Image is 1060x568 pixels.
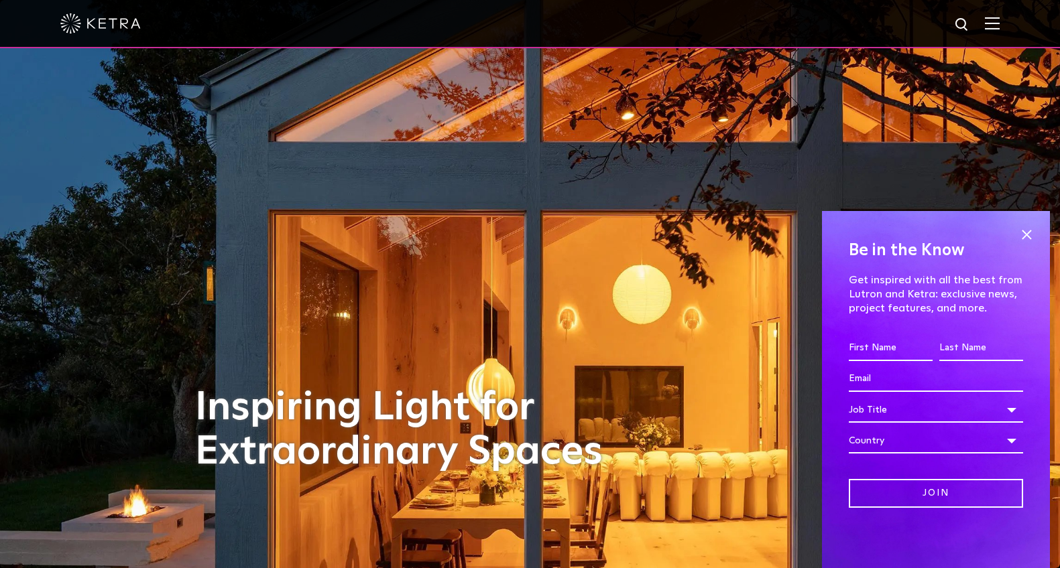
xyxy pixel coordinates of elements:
input: First Name [849,336,933,361]
img: Hamburger%20Nav.svg [985,17,1000,29]
p: Get inspired with all the best from Lutron and Ketra: exclusive news, project features, and more. [849,273,1023,315]
img: ketra-logo-2019-white [60,13,141,33]
div: Job Title [849,397,1023,423]
h1: Inspiring Light for Extraordinary Spaces [195,386,631,474]
input: Join [849,479,1023,508]
input: Email [849,366,1023,392]
img: search icon [954,17,971,33]
input: Last Name [939,336,1023,361]
div: Country [849,428,1023,453]
h4: Be in the Know [849,238,1023,263]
